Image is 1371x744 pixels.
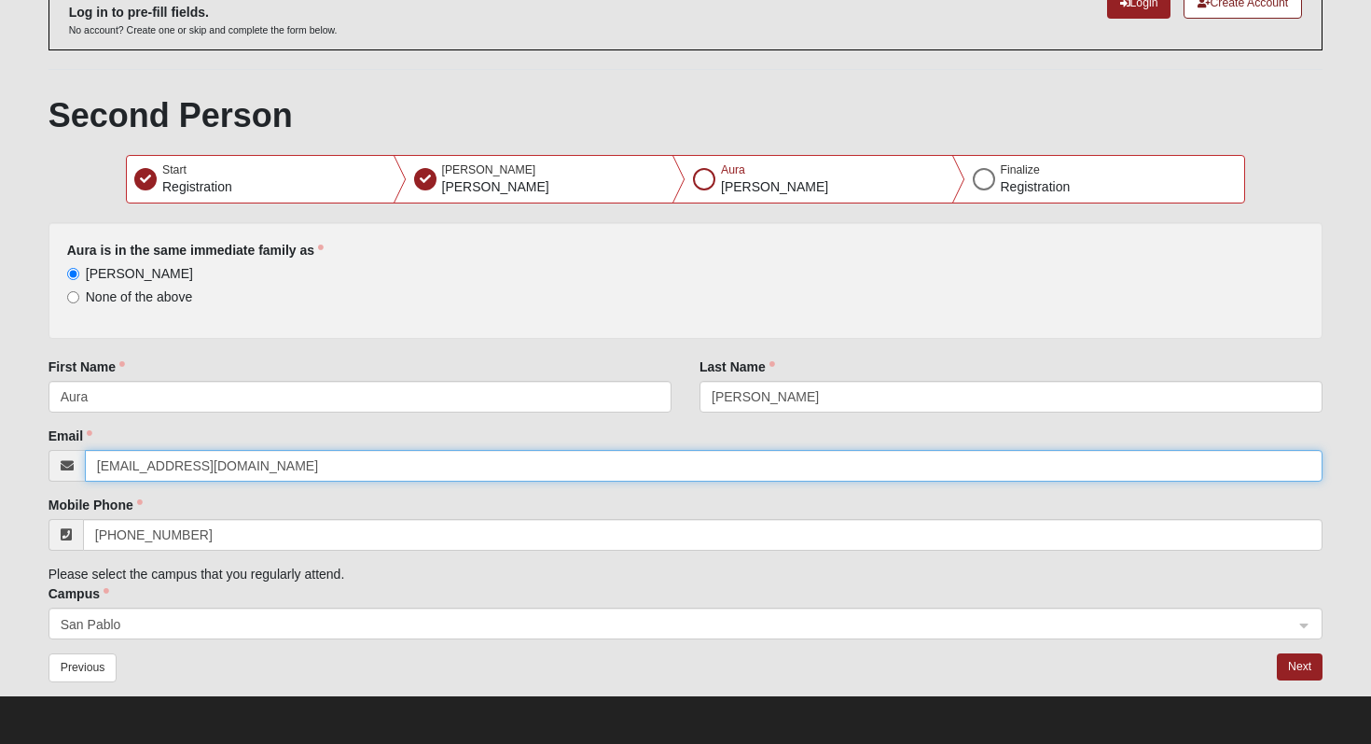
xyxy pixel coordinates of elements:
[69,5,338,21] h6: Log in to pre-fill fields.
[67,268,79,280] input: [PERSON_NAME]
[48,584,109,603] label: Campus
[67,241,324,260] label: Aura is in the same immediate family as
[442,177,549,197] p: [PERSON_NAME]
[1001,163,1040,176] span: Finalize
[86,289,192,304] span: None of the above
[48,496,143,514] label: Mobile Phone
[86,266,193,281] span: [PERSON_NAME]
[721,177,828,197] p: [PERSON_NAME]
[442,163,536,176] span: [PERSON_NAME]
[721,163,745,176] span: Aura
[48,653,118,682] button: Previous
[48,222,1323,695] form: Please select the campus that you regularly attend.
[48,427,92,445] label: Email
[162,163,187,176] span: Start
[699,358,775,376] label: Last Name
[61,614,1278,635] span: San Pablo
[1001,177,1071,197] p: Registration
[1277,653,1323,681] button: Next
[162,177,232,197] p: Registration
[48,358,125,376] label: First Name
[69,23,338,37] p: No account? Create one or skip and complete the form below.
[48,95,1323,135] h1: Second Person
[67,291,79,303] input: None of the above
